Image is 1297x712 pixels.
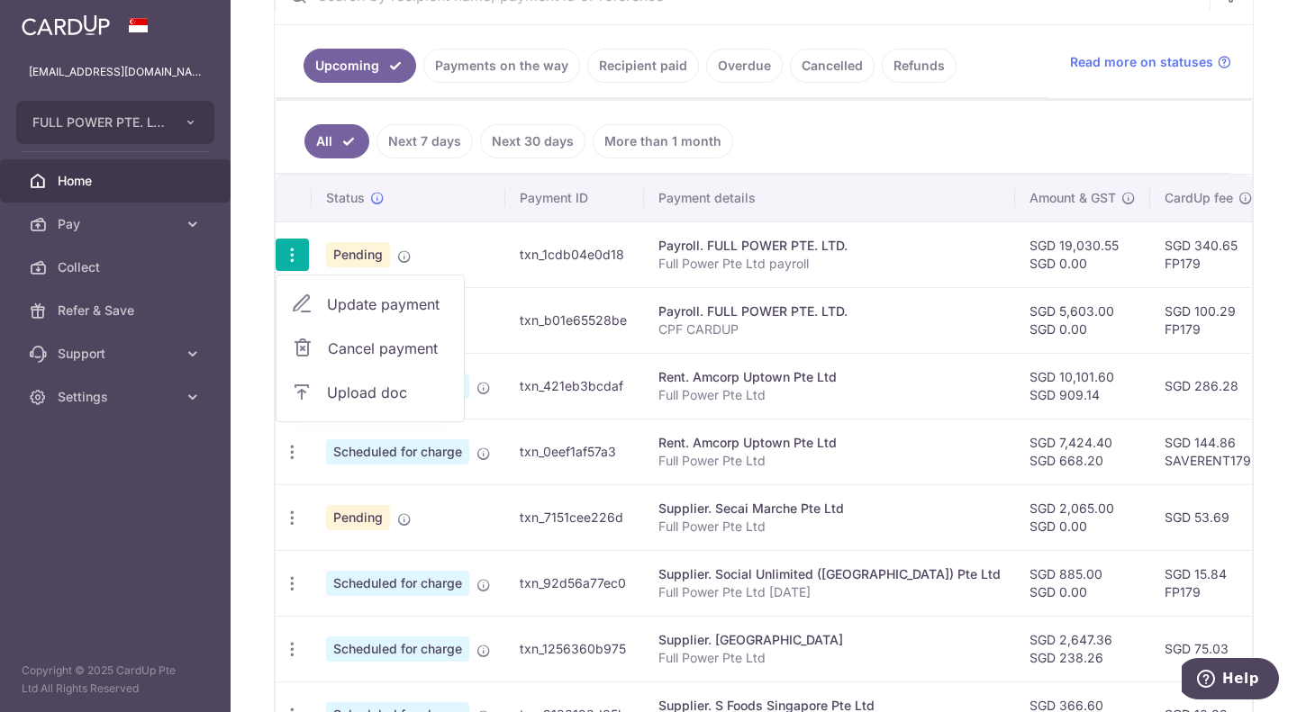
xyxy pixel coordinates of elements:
span: Refer & Save [58,302,177,320]
span: Scheduled for charge [326,439,469,464]
td: SGD 100.29 FP179 [1150,287,1267,353]
div: Rent. Amcorp Uptown Pte Ltd [658,434,1001,452]
span: Read more on statuses [1070,53,1213,71]
p: CPF CARDUP [658,320,1001,338]
td: txn_92d56a77ec0 [505,550,644,616]
span: Status [326,189,365,207]
a: More than 1 month [593,124,733,158]
div: Payroll. FULL POWER PTE. LTD. [658,302,1001,320]
a: Upcoming [304,49,416,83]
a: Refunds [882,49,957,83]
span: Scheduled for charge [326,571,469,596]
td: SGD 144.86 SAVERENT179 [1150,419,1267,484]
td: SGD 286.28 [1150,353,1267,419]
a: Payments on the way [423,49,580,83]
p: [EMAIL_ADDRESS][DOMAIN_NAME] [29,63,202,81]
td: SGD 15.84 FP179 [1150,550,1267,616]
div: Supplier. Secai Marche Pte Ltd [658,500,1001,518]
div: Supplier. [GEOGRAPHIC_DATA] [658,631,1001,649]
a: Read more on statuses [1070,53,1231,71]
td: SGD 2,065.00 SGD 0.00 [1015,484,1150,550]
td: txn_1256360b975 [505,616,644,681]
th: Payment details [644,175,1015,221]
span: Pending [326,505,390,530]
td: SGD 5,603.00 SGD 0.00 [1015,287,1150,353]
a: Overdue [706,49,783,83]
span: Scheduled for charge [326,636,469,662]
td: SGD 75.03 [1150,616,1267,681]
p: Full Power Pte Ltd payroll [658,255,1001,273]
span: CardUp fee [1165,189,1233,207]
td: SGD 53.69 [1150,484,1267,550]
img: CardUp [22,14,110,36]
span: Amount & GST [1029,189,1116,207]
a: Recipient paid [587,49,699,83]
span: Pending [326,242,390,267]
p: Full Power Pte Ltd [658,649,1001,667]
span: FULL POWER PTE. LTD. [32,113,166,131]
span: Home [58,172,177,190]
a: Next 7 days [376,124,473,158]
td: txn_7151cee226d [505,484,644,550]
div: Rent. Amcorp Uptown Pte Ltd [658,368,1001,386]
td: txn_1cdb04e0d18 [505,221,644,287]
div: Supplier. Social Unlimited ([GEOGRAPHIC_DATA]) Pte Ltd [658,565,1001,583]
td: txn_0eef1af57a3 [505,419,644,484]
p: Full Power Pte Ltd [658,386,1001,404]
th: Payment ID [505,175,644,221]
td: txn_b01e65528be [505,287,644,353]
p: Full Power Pte Ltd [658,452,1001,470]
span: Collect [58,258,177,276]
td: txn_421eb3bcdaf [505,353,644,419]
td: SGD 340.65 FP179 [1150,221,1267,287]
span: Pay [58,215,177,233]
span: Settings [58,388,177,406]
span: Support [58,345,177,363]
td: SGD 885.00 SGD 0.00 [1015,550,1150,616]
td: SGD 2,647.36 SGD 238.26 [1015,616,1150,681]
td: SGD 19,030.55 SGD 0.00 [1015,221,1150,287]
a: Next 30 days [480,124,585,158]
td: SGD 10,101.60 SGD 909.14 [1015,353,1150,419]
a: Cancelled [790,49,875,83]
div: Payroll. FULL POWER PTE. LTD. [658,237,1001,255]
a: All [304,124,369,158]
button: FULL POWER PTE. LTD. [16,101,214,144]
p: Full Power Pte Ltd [658,518,1001,536]
iframe: Opens a widget where you can find more information [1182,658,1279,703]
p: Full Power Pte Ltd [DATE] [658,583,1001,601]
td: SGD 7,424.40 SGD 668.20 [1015,419,1150,484]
